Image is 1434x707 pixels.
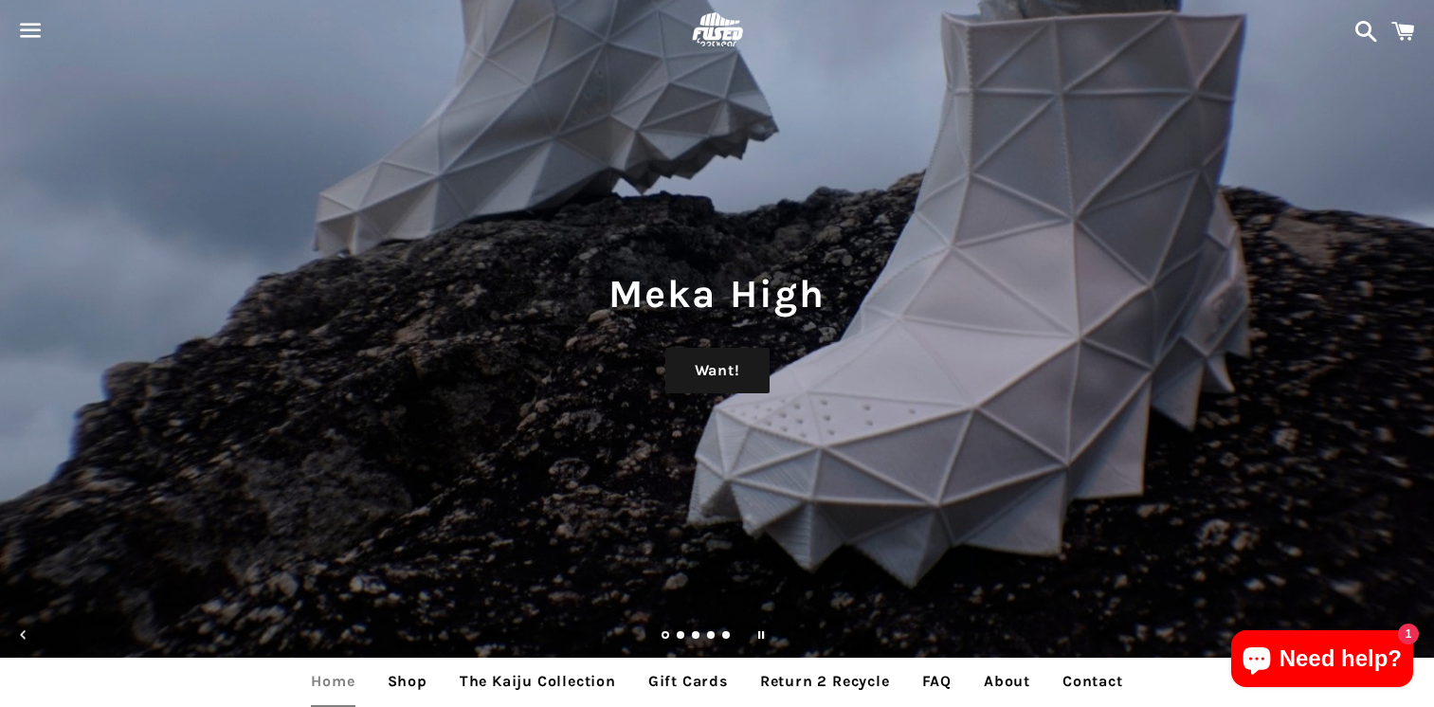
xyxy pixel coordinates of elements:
[634,658,742,705] a: Gift Cards
[1048,658,1137,705] a: Contact
[970,658,1044,705] a: About
[707,632,717,642] a: Load slide 4
[297,658,369,705] a: Home
[722,632,732,642] a: Load slide 5
[677,632,686,642] a: Load slide 2
[1225,630,1419,692] inbox-online-store-chat: Shopify online store chat
[740,614,782,656] button: Pause slideshow
[692,632,701,642] a: Load slide 3
[908,658,966,705] a: FAQ
[1389,614,1431,656] button: Next slide
[3,614,45,656] button: Previous slide
[746,658,904,705] a: Return 2 Recycle
[445,658,630,705] a: The Kaiju Collection
[19,266,1415,321] h1: Meka High
[373,658,442,705] a: Shop
[665,348,770,393] a: Want!
[662,632,671,642] a: Slide 1, current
